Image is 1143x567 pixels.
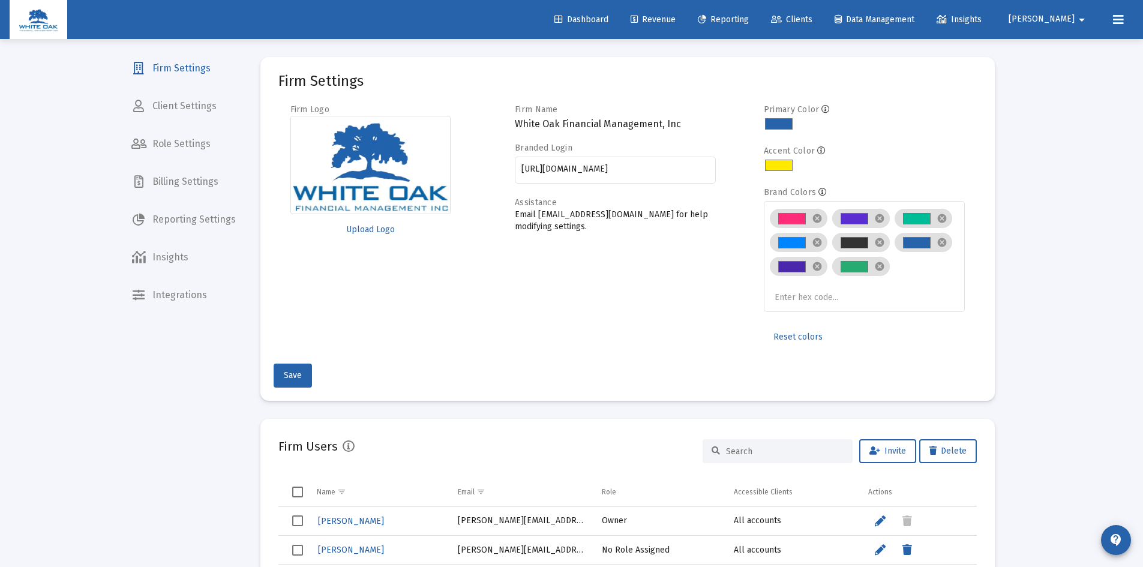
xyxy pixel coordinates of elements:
[937,237,947,248] mat-icon: cancel
[278,75,364,87] mat-card-title: Firm Settings
[337,487,346,496] span: Show filter options for column 'Name'
[317,541,385,559] a: [PERSON_NAME]
[812,261,823,272] mat-icon: cancel
[122,281,245,310] a: Integrations
[1009,14,1075,25] span: [PERSON_NAME]
[593,478,725,506] td: Column Role
[761,8,822,32] a: Clients
[602,545,670,555] span: No Role Assigned
[937,213,947,224] mat-icon: cancel
[122,92,245,121] a: Client Settings
[346,224,395,235] span: Upload Logo
[874,237,885,248] mat-icon: cancel
[515,104,558,115] label: Firm Name
[734,487,793,497] div: Accessible Clients
[602,515,627,526] span: Owner
[292,515,303,526] div: Select row
[515,116,716,133] h3: White Oak Financial Management, Inc
[631,14,676,25] span: Revenue
[621,8,685,32] a: Revenue
[775,293,865,302] input: Enter hex code...
[284,370,302,380] span: Save
[770,206,958,305] mat-chip-list: Brand colors
[515,143,572,153] label: Branded Login
[726,446,844,457] input: Search
[476,487,485,496] span: Show filter options for column 'Email'
[122,54,245,83] a: Firm Settings
[764,146,815,156] label: Accent Color
[688,8,758,32] a: Reporting
[317,487,335,497] div: Name
[825,8,924,32] a: Data Management
[734,545,781,555] span: All accounts
[771,14,812,25] span: Clients
[122,243,245,272] a: Insights
[515,197,557,208] label: Assistance
[919,439,977,463] button: Delete
[122,205,245,234] a: Reporting Settings
[812,237,823,248] mat-icon: cancel
[515,209,716,233] p: Email [EMAIL_ADDRESS][DOMAIN_NAME] for help modifying settings.
[554,14,608,25] span: Dashboard
[290,116,451,214] img: Firm logo
[725,478,860,506] td: Column Accessible Clients
[5,9,680,29] em: Please carefully compare this report against the actual account statement delivered from Fidelity...
[929,446,967,456] span: Delete
[937,14,982,25] span: Insights
[318,545,384,555] span: [PERSON_NAME]
[122,167,245,196] a: Billing Settings
[449,507,593,536] td: [PERSON_NAME][EMAIL_ADDRESS][DOMAIN_NAME]
[927,8,991,32] a: Insights
[292,545,303,556] div: Select row
[812,213,823,224] mat-icon: cancel
[994,7,1103,31] button: [PERSON_NAME]
[449,536,593,565] td: [PERSON_NAME][EMAIL_ADDRESS][DOMAIN_NAME]
[602,487,616,497] div: Role
[274,364,312,388] button: Save
[290,104,330,115] label: Firm Logo
[278,437,338,456] h2: Firm Users
[317,512,385,530] a: [PERSON_NAME]
[764,325,832,349] button: Reset colors
[1075,8,1089,32] mat-icon: arrow_drop_down
[860,478,977,506] td: Column Actions
[318,516,384,526] span: [PERSON_NAME]
[122,130,245,158] a: Role Settings
[764,104,820,115] label: Primary Color
[698,14,749,25] span: Reporting
[458,487,475,497] div: Email
[545,8,618,32] a: Dashboard
[290,218,451,242] button: Upload Logo
[868,487,892,497] div: Actions
[1109,533,1123,547] mat-icon: contact_support
[859,439,916,463] button: Invite
[869,446,906,456] span: Invite
[292,487,303,497] div: Select all
[773,332,823,342] span: Reset colors
[734,515,781,526] span: All accounts
[764,187,816,197] label: Brand Colors
[874,213,885,224] mat-icon: cancel
[308,478,449,506] td: Column Name
[449,478,593,506] td: Column Email
[874,261,885,272] mat-icon: cancel
[19,8,58,32] img: Dashboard
[835,14,914,25] span: Data Management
